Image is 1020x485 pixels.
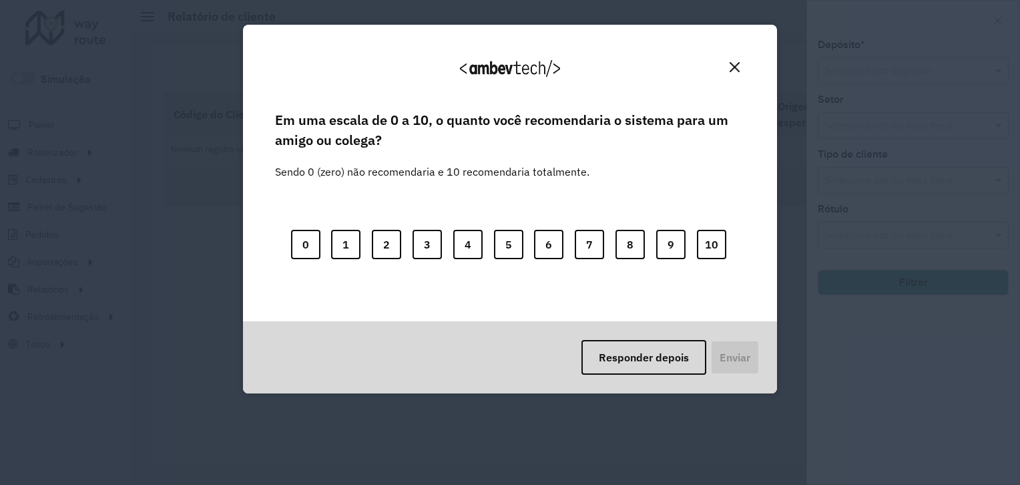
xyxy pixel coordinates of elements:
button: Close [724,57,745,77]
label: Em uma escala de 0 a 10, o quanto você recomendaria o sistema para um amigo ou colega? [275,110,745,151]
button: 2 [372,230,401,259]
button: 5 [494,230,523,259]
button: 8 [615,230,645,259]
label: Sendo 0 (zero) não recomendaria e 10 recomendaria totalmente. [275,148,589,180]
img: Close [730,62,740,72]
button: 4 [453,230,483,259]
img: Logo Ambevtech [460,60,560,77]
button: 7 [575,230,604,259]
button: 10 [697,230,726,259]
button: Responder depois [581,340,706,375]
button: 1 [331,230,360,259]
button: 3 [413,230,442,259]
button: 9 [656,230,686,259]
button: 6 [534,230,563,259]
button: 0 [291,230,320,259]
